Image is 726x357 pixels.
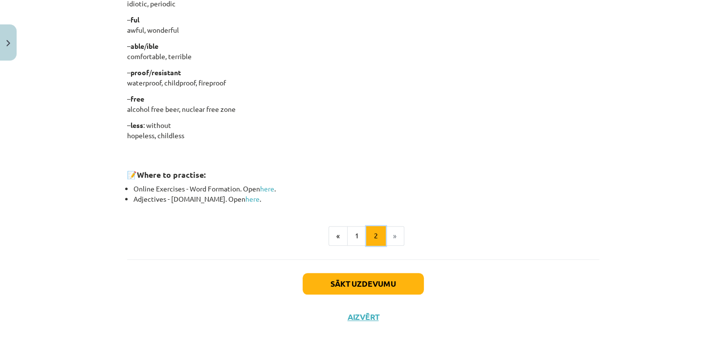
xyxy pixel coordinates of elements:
li: Online Exercises - Word Formation. Open . [133,184,599,194]
button: « [329,226,348,246]
a: here [245,194,260,203]
button: Aizvērt [345,312,382,322]
button: 1 [347,226,367,246]
p: – / waterproof, childproof, fireproof [127,67,599,88]
strong: Where to practise: [137,169,206,180]
a: here [260,184,274,193]
b: resistant [152,68,181,77]
h3: 📝 [127,163,599,181]
p: – awful, wonderful [127,15,599,35]
b: free [131,94,144,103]
p: – / comfortable, terrible [127,41,599,62]
nav: Page navigation example [127,226,599,246]
b: proof [131,68,149,77]
button: Sākt uzdevumu [303,273,424,294]
b: able [131,42,144,50]
b: ible [147,42,158,50]
img: icon-close-lesson-0947bae3869378f0d4975bcd49f059093ad1ed9edebbc8119c70593378902aed.svg [6,40,10,46]
b: less [131,121,143,129]
li: Adjectives - [DOMAIN_NAME]. Open . [133,194,599,204]
button: 2 [366,226,386,246]
p: – alcohol free beer, nuclear free zone [127,94,599,114]
b: ful [131,15,139,24]
p: – : without hopeless, childless [127,120,599,141]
